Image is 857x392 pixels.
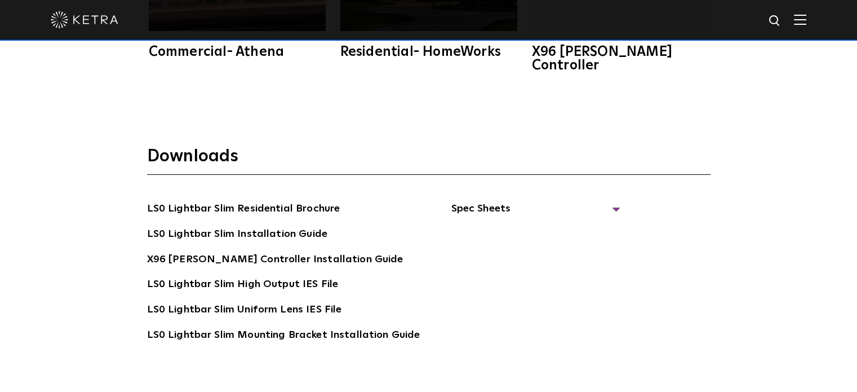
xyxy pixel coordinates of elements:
[147,226,327,244] a: LS0 Lightbar Slim Installation Guide
[794,14,806,25] img: Hamburger%20Nav.svg
[768,14,782,28] img: search icon
[147,302,342,320] a: LS0 Lightbar Slim Uniform Lens IES File
[149,45,326,59] div: Commercial- Athena
[451,201,620,226] span: Spec Sheets
[532,45,709,72] div: X96 [PERSON_NAME] Controller
[147,252,403,270] a: X96 [PERSON_NAME] Controller Installation Guide
[147,201,340,219] a: LS0 Lightbar Slim Residential Brochure
[147,327,420,345] a: LS0 Lightbar Slim Mounting Bracket Installation Guide
[147,276,339,294] a: LS0 Lightbar Slim High Output IES File
[147,146,711,175] h3: Downloads
[51,11,118,28] img: ketra-logo-2019-white
[340,45,517,59] div: Residential- HomeWorks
